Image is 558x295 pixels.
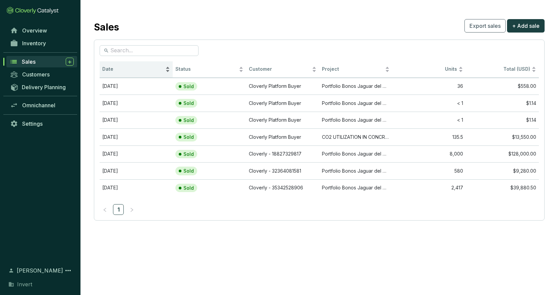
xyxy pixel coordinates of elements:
td: Portfolio Bonos Jaguar del Mayab [319,95,392,112]
td: Oct 31 2024 [100,145,173,163]
a: 1 [113,204,123,215]
td: $13,550.00 [466,128,539,145]
td: Apr 07 2025 [100,179,173,196]
span: Overview [22,27,47,34]
td: Cloverly - 32364081581 [246,162,319,179]
td: $128,000.00 [466,145,539,163]
li: Previous Page [100,204,110,215]
td: < 1 [392,95,465,112]
td: 8,000 [392,145,465,163]
span: Inventory [22,40,46,47]
span: Delivery Planning [22,84,66,91]
a: Sales [6,56,77,67]
td: Portfolio Bonos Jaguar del Mayab [319,179,392,196]
button: right [126,204,137,215]
span: Settings [22,120,43,127]
span: Total (USD) [503,66,530,72]
span: Units [395,66,457,72]
td: CO2 UTILIZATION IN CONCRETE - Removals & Reductions -CarbonCure - U.S. Project #1 [319,128,392,145]
span: Date [102,66,164,72]
a: Customers [7,69,77,80]
h2: Sales [94,20,119,34]
li: 1 [113,204,124,215]
a: Delivery Planning [7,81,77,93]
td: $1.14 [466,95,539,112]
input: Search... [110,47,188,54]
a: Inventory [7,38,77,49]
td: Cloverly - 18827329817 [246,145,319,163]
span: + Add sale [512,22,540,30]
th: Status [173,61,246,78]
td: Portfolio Bonos Jaguar del Mayab [319,162,392,179]
th: Units [392,61,465,78]
th: Date [100,61,173,78]
td: Cloverly Platform Buyer [246,95,319,112]
span: Customers [22,71,50,78]
td: Oct 29 2024 [100,112,173,129]
span: [PERSON_NAME] [17,267,63,275]
p: Sold [183,134,194,140]
p: Sold [183,83,194,90]
a: Overview [7,25,77,36]
span: Invert [17,280,32,288]
span: left [103,208,107,212]
button: Export sales [464,19,506,33]
span: right [129,208,134,212]
p: Sold [183,185,194,191]
td: Cloverly - 35342528906 [246,179,319,196]
span: Export sales [469,22,501,30]
td: $39,880.50 [466,179,539,196]
p: Sold [183,117,194,123]
li: Next Page [126,204,137,215]
td: 135.5 [392,128,465,145]
td: Feb 28 2025 [100,162,173,179]
button: left [100,204,110,215]
a: Settings [7,118,77,129]
td: Portfolio Bonos Jaguar del Mayab [319,78,392,95]
p: Sold [183,100,194,106]
td: 2,417 [392,179,465,196]
td: Cloverly Platform Buyer [246,112,319,129]
span: Project [322,66,384,72]
span: Customer [249,66,311,72]
td: Cloverly Platform Buyer [246,78,319,95]
span: Omnichannel [22,102,55,109]
td: Portfolio Bonos Jaguar del Mayab [319,112,392,129]
td: $558.00 [466,78,539,95]
td: Portfolio Bonos Jaguar del Mayab [319,145,392,163]
a: Omnichannel [7,100,77,111]
button: + Add sale [507,19,545,33]
td: Jan 05 2025 [100,128,173,145]
td: 36 [392,78,465,95]
td: < 1 [392,112,465,129]
span: Status [175,66,237,72]
td: $1.14 [466,112,539,129]
th: Project [319,61,392,78]
td: $9,280.00 [466,162,539,179]
td: Jul 24 2024 [100,95,173,112]
p: Sold [183,151,194,157]
td: 580 [392,162,465,179]
span: Sales [22,58,36,65]
p: Sold [183,168,194,174]
th: Customer [246,61,319,78]
td: Dec 10 2024 [100,78,173,95]
td: Cloverly Platform Buyer [246,128,319,145]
